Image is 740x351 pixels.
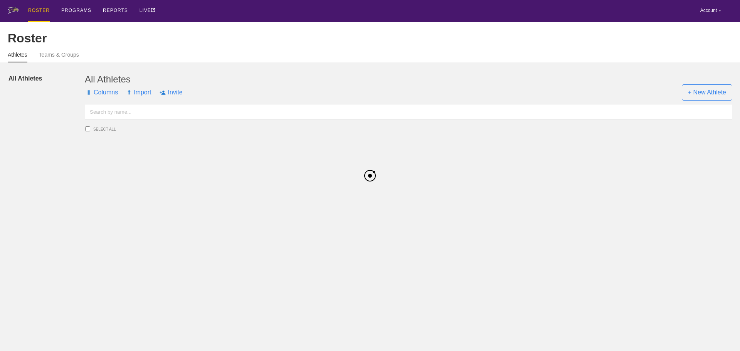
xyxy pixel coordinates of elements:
div: Roster [8,31,732,45]
img: logo [8,7,18,14]
span: Columns [85,81,118,104]
a: Athletes [8,52,27,62]
span: Invite [160,81,182,104]
img: black_logo.png [364,170,376,181]
span: Import [126,81,151,104]
a: Teams & Groups [39,52,79,62]
div: All Athletes [85,74,732,85]
input: Search by name... [85,104,732,119]
span: + New Athlete [682,84,732,101]
div: ▼ [719,8,721,13]
span: SELECT ALL [93,127,187,131]
iframe: Chat Widget [701,314,740,351]
a: All Athletes [8,74,85,83]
